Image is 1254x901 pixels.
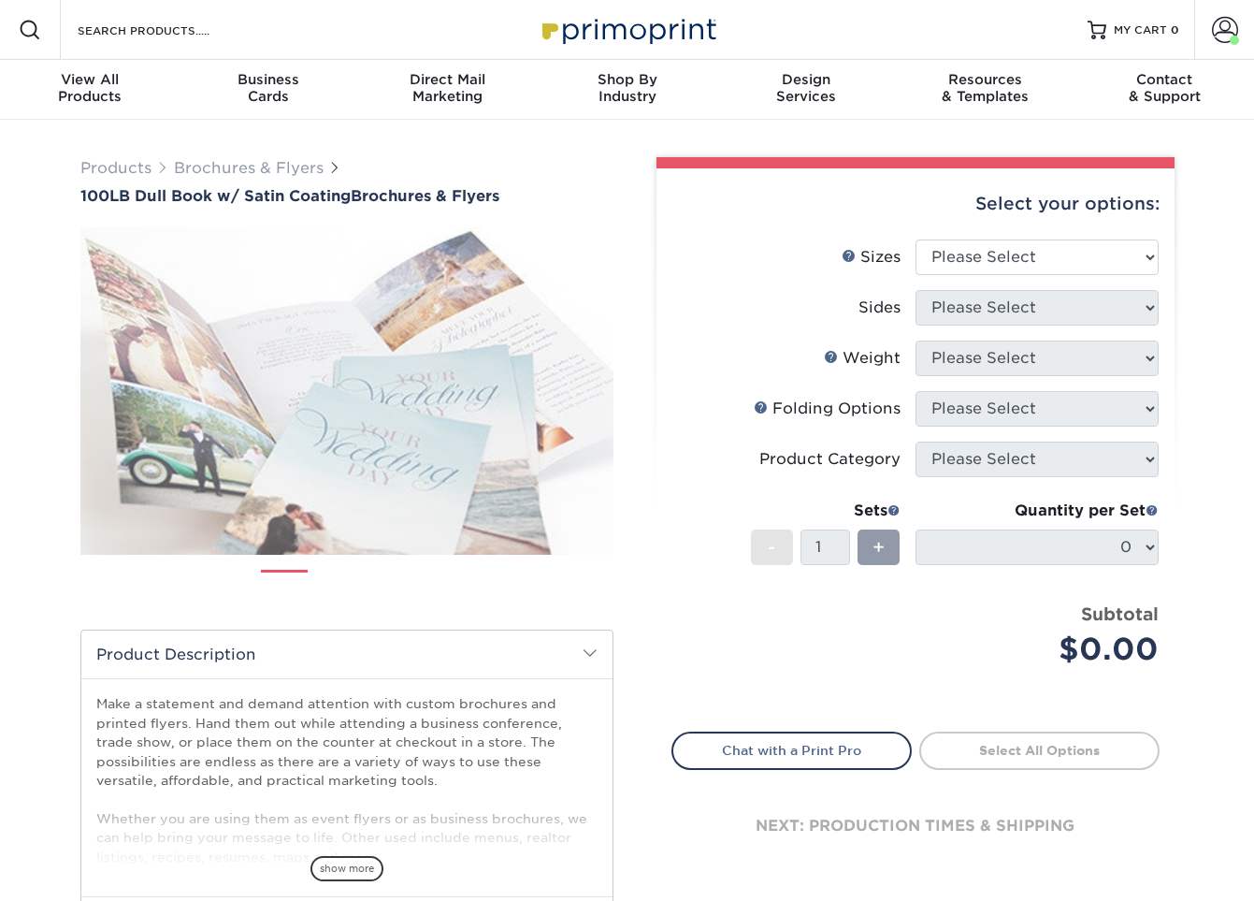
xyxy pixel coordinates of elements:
[896,71,1075,105] div: & Templates
[386,562,433,609] img: Brochures & Flyers 03
[858,297,901,319] div: Sides
[180,60,359,120] a: BusinessCards
[538,60,717,120] a: Shop ByIndustry
[768,533,776,561] span: -
[759,448,901,471] div: Product Category
[538,71,717,105] div: Industry
[716,71,896,105] div: Services
[180,71,359,105] div: Cards
[1074,71,1254,105] div: & Support
[80,187,613,205] h1: Brochures & Flyers
[842,246,901,269] div: Sizes
[358,71,538,105] div: Marketing
[1081,603,1159,624] strong: Subtotal
[751,500,901,522] div: Sets
[896,60,1075,120] a: Resources& Templates
[5,844,159,894] iframe: Google Customer Reviews
[310,856,383,881] span: show more
[716,71,896,88] span: Design
[919,732,1160,769] a: Select All Options
[754,398,901,420] div: Folding Options
[824,347,901,370] div: Weight
[538,71,717,88] span: Shop By
[1074,71,1254,88] span: Contact
[534,9,721,50] img: Primoprint
[716,60,896,120] a: DesignServices
[872,533,885,561] span: +
[358,71,538,88] span: Direct Mail
[80,207,613,575] img: 100LB Dull Book<br/>w/ Satin Coating 01
[671,732,912,769] a: Chat with a Print Pro
[324,562,370,609] img: Brochures & Flyers 02
[915,500,1159,522] div: Quantity per Set
[81,631,613,678] h2: Product Description
[80,159,151,177] a: Products
[80,187,613,205] a: 100LB Dull Book w/ Satin CoatingBrochures & Flyers
[930,627,1159,672] div: $0.00
[1074,60,1254,120] a: Contact& Support
[180,71,359,88] span: Business
[174,159,324,177] a: Brochures & Flyers
[671,168,1160,240] div: Select your options:
[896,71,1075,88] span: Resources
[1171,23,1179,36] span: 0
[358,60,538,120] a: Direct MailMarketing
[76,19,258,41] input: SEARCH PRODUCTS.....
[80,187,351,205] span: 100LB Dull Book w/ Satin Coating
[261,563,308,610] img: Brochures & Flyers 01
[671,770,1160,882] div: next: production times & shipping
[1114,22,1167,38] span: MY CART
